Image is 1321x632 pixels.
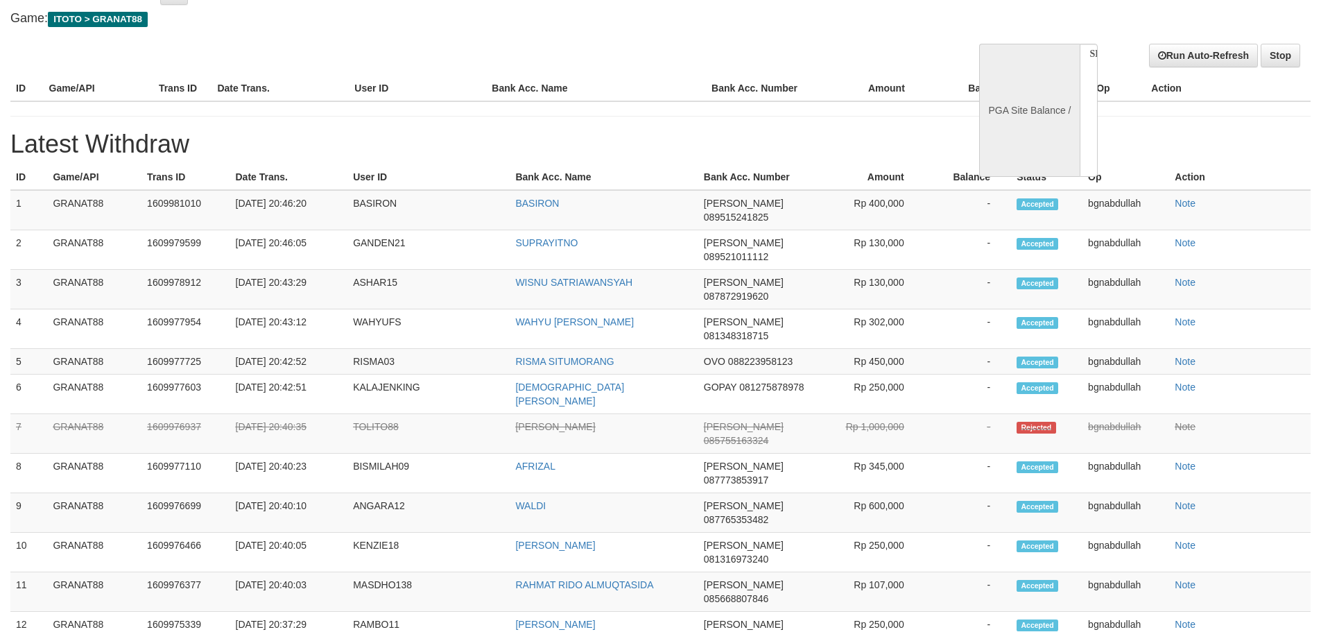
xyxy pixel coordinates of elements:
[47,533,141,572] td: GRANAT88
[823,454,925,493] td: Rp 345,000
[10,375,47,414] td: 6
[347,309,510,349] td: WAHYUFS
[347,533,510,572] td: KENZIE18
[704,421,784,432] span: [PERSON_NAME]
[704,212,768,223] span: 089515241825
[706,76,815,101] th: Bank Acc. Number
[704,500,784,511] span: [PERSON_NAME]
[704,330,768,341] span: 081348318715
[1261,44,1300,67] a: Stop
[823,493,925,533] td: Rp 600,000
[47,309,141,349] td: GRANAT88
[1017,357,1058,368] span: Accepted
[349,76,486,101] th: User ID
[47,270,141,309] td: GRANAT88
[1175,277,1195,288] a: Note
[230,454,348,493] td: [DATE] 20:40:23
[925,414,1011,454] td: -
[823,375,925,414] td: Rp 250,000
[347,454,510,493] td: BISMILAH09
[47,454,141,493] td: GRANAT88
[823,309,925,349] td: Rp 302,000
[230,270,348,309] td: [DATE] 20:43:29
[925,493,1011,533] td: -
[1017,382,1058,394] span: Accepted
[515,500,546,511] a: WALDI
[515,421,595,432] a: [PERSON_NAME]
[704,461,784,472] span: [PERSON_NAME]
[47,375,141,414] td: GRANAT88
[1017,317,1058,329] span: Accepted
[347,349,510,375] td: RISMA03
[347,164,510,190] th: User ID
[141,230,230,270] td: 1609979599
[515,540,595,551] a: [PERSON_NAME]
[823,164,925,190] th: Amount
[230,309,348,349] td: [DATE] 20:43:12
[515,356,614,367] a: RISMA SITUMORANG
[44,76,153,101] th: Game/API
[515,579,653,590] a: RAHMAT RIDO ALMUQTASIDA
[704,382,736,393] span: GOPAY
[704,237,784,248] span: [PERSON_NAME]
[141,454,230,493] td: 1609977110
[1175,237,1195,248] a: Note
[1017,461,1058,473] span: Accepted
[925,164,1011,190] th: Balance
[704,277,784,288] span: [PERSON_NAME]
[925,454,1011,493] td: -
[1175,619,1195,630] a: Note
[704,540,784,551] span: [PERSON_NAME]
[347,230,510,270] td: GANDEN21
[1017,277,1058,289] span: Accepted
[141,493,230,533] td: 1609976699
[704,291,768,302] span: 087872919620
[704,316,784,327] span: [PERSON_NAME]
[925,349,1011,375] td: -
[141,270,230,309] td: 1609978912
[211,76,349,101] th: Date Trans.
[515,198,559,209] a: BASIRON
[230,533,348,572] td: [DATE] 20:40:05
[1082,375,1169,414] td: bgnabdullah
[47,164,141,190] th: Game/API
[704,554,768,565] span: 081316973240
[925,230,1011,270] td: -
[515,237,578,248] a: SUPRAYITNO
[10,130,1311,158] h1: Latest Withdraw
[230,164,348,190] th: Date Trans.
[10,76,44,101] th: ID
[925,270,1011,309] td: -
[1082,414,1169,454] td: bgnabdullah
[230,190,348,230] td: [DATE] 20:46:20
[141,414,230,454] td: 1609976937
[1017,501,1058,513] span: Accepted
[704,593,768,604] span: 085668807846
[1175,316,1195,327] a: Note
[10,572,47,612] td: 11
[347,190,510,230] td: BASIRON
[823,270,925,309] td: Rp 130,000
[925,572,1011,612] td: -
[1082,572,1169,612] td: bgnabdullah
[823,414,925,454] td: Rp 1,000,000
[10,349,47,375] td: 5
[347,414,510,454] td: TOLITO88
[10,533,47,572] td: 10
[10,12,867,26] h4: Game:
[1082,164,1169,190] th: Op
[1175,356,1195,367] a: Note
[230,349,348,375] td: [DATE] 20:42:52
[1082,533,1169,572] td: bgnabdullah
[230,493,348,533] td: [DATE] 20:40:10
[1082,270,1169,309] td: bgnabdullah
[486,76,706,101] th: Bank Acc. Name
[1175,382,1195,393] a: Note
[347,572,510,612] td: MASDHO138
[515,619,595,630] a: [PERSON_NAME]
[47,493,141,533] td: GRANAT88
[10,309,47,349] td: 4
[1082,190,1169,230] td: bgnabdullah
[1175,461,1195,472] a: Note
[925,375,1011,414] td: -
